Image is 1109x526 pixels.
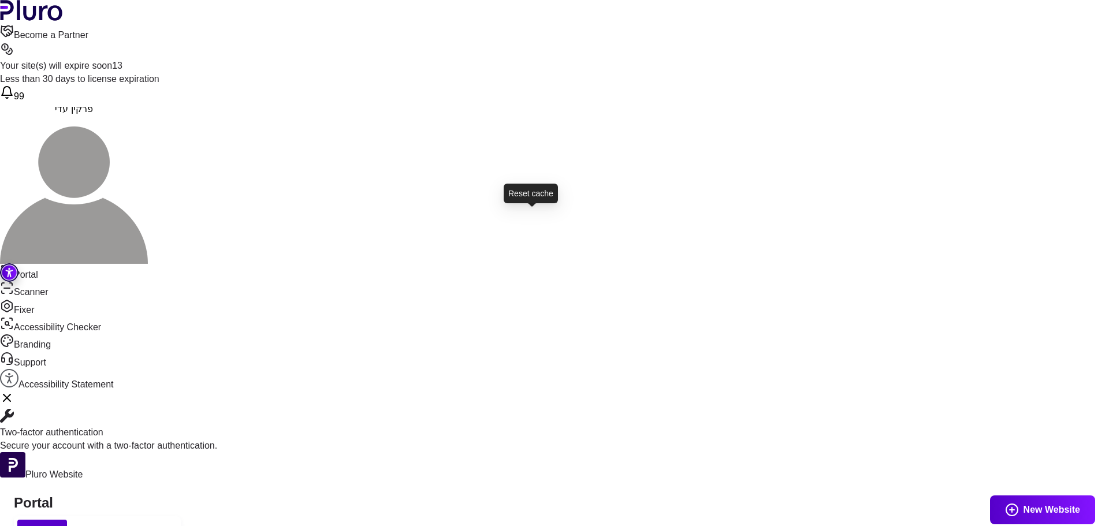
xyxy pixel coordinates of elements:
[14,495,1095,512] h1: Portal
[55,104,92,114] span: פרקין עדי
[990,495,1095,524] button: New Website
[112,61,122,70] span: 13
[14,91,24,101] span: 99
[504,184,558,203] div: Reset cache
